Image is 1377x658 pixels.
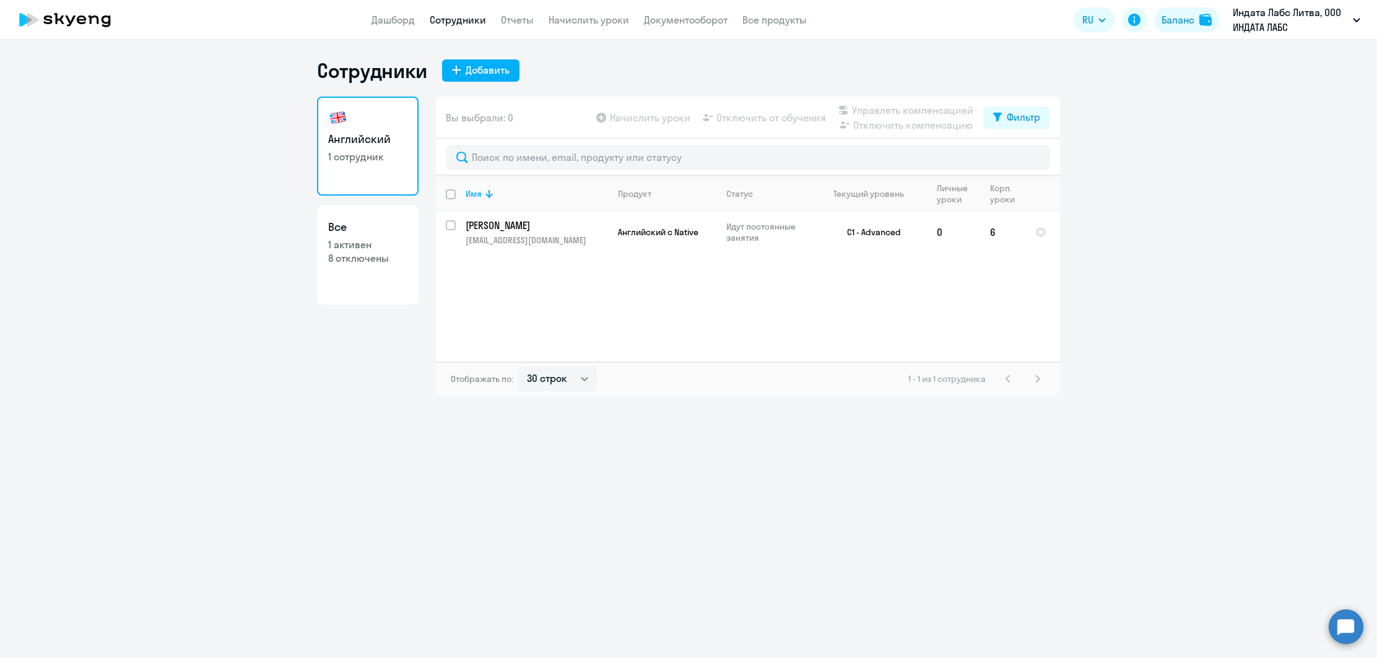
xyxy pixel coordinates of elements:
a: Отчеты [501,14,534,26]
td: 0 [927,212,980,253]
p: Идут постоянные занятия [726,221,811,243]
h1: Сотрудники [317,58,427,83]
div: Добавить [466,63,510,77]
div: Продукт [618,188,716,199]
span: Вы выбрали: 0 [446,110,513,125]
img: balance [1199,14,1212,26]
h3: Английский [328,131,407,147]
button: Балансbalance [1154,7,1219,32]
a: Английский1 сотрудник [317,97,419,196]
div: Продукт [618,188,651,199]
button: Индата Лабс Литва, ООО ИНДАТА ЛАБС [1227,5,1366,35]
button: RU [1074,7,1114,32]
img: english [328,108,348,128]
div: Статус [726,188,811,199]
td: C1 - Advanced [812,212,927,253]
span: RU [1082,12,1093,27]
input: Поиск по имени, email, продукту или статусу [446,145,1050,170]
div: Корп. уроки [990,183,1025,205]
div: Статус [726,188,753,199]
a: Дашборд [371,14,415,26]
button: Добавить [442,59,519,82]
div: Имя [466,188,482,199]
span: 1 - 1 из 1 сотрудника [908,373,986,384]
a: Сотрудники [430,14,486,26]
a: [PERSON_NAME] [466,219,607,232]
div: Текущий уровень [822,188,926,199]
a: Все продукты [742,14,807,26]
td: 6 [980,212,1025,253]
span: Английский с Native [618,227,698,238]
div: Текущий уровень [833,188,904,199]
span: Отображать по: [451,373,513,384]
p: [PERSON_NAME] [466,219,606,232]
div: Личные уроки [937,183,980,205]
a: Документооборот [644,14,728,26]
div: Личные уроки [937,183,971,205]
p: [EMAIL_ADDRESS][DOMAIN_NAME] [466,235,607,246]
div: Имя [466,188,607,199]
div: Баланс [1162,12,1194,27]
h3: Все [328,219,407,235]
button: Фильтр [983,106,1050,129]
p: 8 отключены [328,251,407,265]
div: Фильтр [1007,110,1040,124]
p: 1 активен [328,238,407,251]
a: Начислить уроки [549,14,629,26]
a: Все1 активен8 отключены [317,206,419,305]
div: Корп. уроки [990,183,1017,205]
p: 1 сотрудник [328,150,407,163]
p: Индата Лабс Литва, ООО ИНДАТА ЛАБС [1233,5,1348,35]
